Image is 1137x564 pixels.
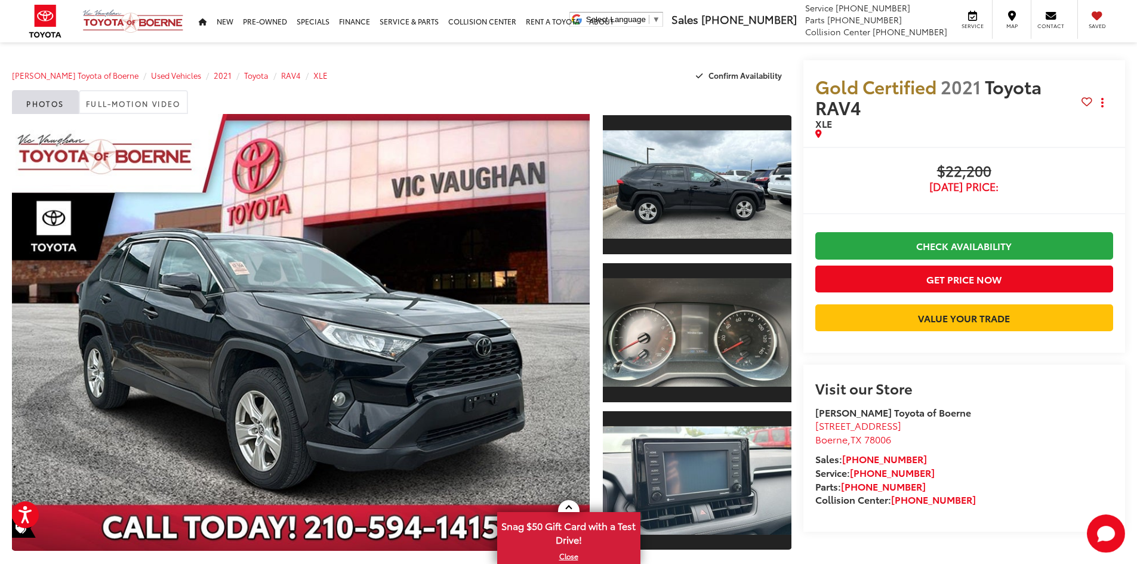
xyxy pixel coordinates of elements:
[815,380,1113,396] h2: Visit our Store
[815,266,1113,292] button: Get Price Now
[805,14,825,26] span: Parts
[600,131,793,239] img: 2021 Toyota RAV4 XLE
[851,432,862,446] span: TX
[815,181,1113,193] span: [DATE] Price:
[701,11,797,27] span: [PHONE_NUMBER]
[600,426,793,534] img: 2021 Toyota RAV4 XLE
[498,513,639,550] span: Snag $50 Gift Card with a Test Drive!
[1101,98,1104,107] span: dropdown dots
[12,90,79,114] a: Photos
[214,70,232,81] a: 2021
[841,479,926,493] a: [PHONE_NUMBER]
[82,9,184,33] img: Vic Vaughan Toyota of Boerne
[815,163,1113,181] span: $22,200
[12,114,590,551] a: Expand Photo 0
[815,116,832,130] span: XLE
[815,452,927,466] strong: Sales:
[151,70,201,81] a: Used Vehicles
[603,262,791,403] a: Expand Photo 2
[815,492,976,506] strong: Collision Center:
[12,519,36,538] span: Special
[891,492,976,506] a: [PHONE_NUMBER]
[1037,22,1064,30] span: Contact
[586,15,646,24] span: Select Language
[79,90,188,114] a: Full-Motion Video
[1087,514,1125,553] svg: Start Chat
[836,2,910,14] span: [PHONE_NUMBER]
[815,405,971,419] strong: [PERSON_NAME] Toyota of Boerne
[999,22,1025,30] span: Map
[864,432,891,446] span: 78006
[12,70,138,81] a: [PERSON_NAME] Toyota of Boerne
[815,73,1042,120] span: Toyota RAV4
[652,15,660,24] span: ▼
[815,73,936,99] span: Gold Certified
[708,70,782,81] span: Confirm Availability
[873,26,947,38] span: [PHONE_NUMBER]
[815,466,935,479] strong: Service:
[815,432,848,446] span: Boerne
[600,279,793,387] img: 2021 Toyota RAV4 XLE
[586,15,660,24] a: Select Language​
[805,2,833,14] span: Service
[603,410,791,551] a: Expand Photo 3
[805,26,870,38] span: Collision Center
[689,65,791,86] button: Confirm Availability
[1087,514,1125,553] button: Toggle Chat Window
[1092,93,1113,113] button: Actions
[815,418,901,432] span: [STREET_ADDRESS]
[941,73,981,99] span: 2021
[815,232,1113,259] a: Check Availability
[815,418,901,446] a: [STREET_ADDRESS] Boerne,TX 78006
[850,466,935,479] a: [PHONE_NUMBER]
[313,70,328,81] a: XLE
[6,112,595,553] img: 2021 Toyota RAV4 XLE
[815,479,926,493] strong: Parts:
[603,114,791,255] a: Expand Photo 1
[1084,22,1110,30] span: Saved
[244,70,269,81] a: Toyota
[815,304,1113,331] a: Value Your Trade
[671,11,698,27] span: Sales
[842,452,927,466] a: [PHONE_NUMBER]
[959,22,986,30] span: Service
[815,432,891,446] span: ,
[827,14,902,26] span: [PHONE_NUMBER]
[281,70,301,81] a: RAV4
